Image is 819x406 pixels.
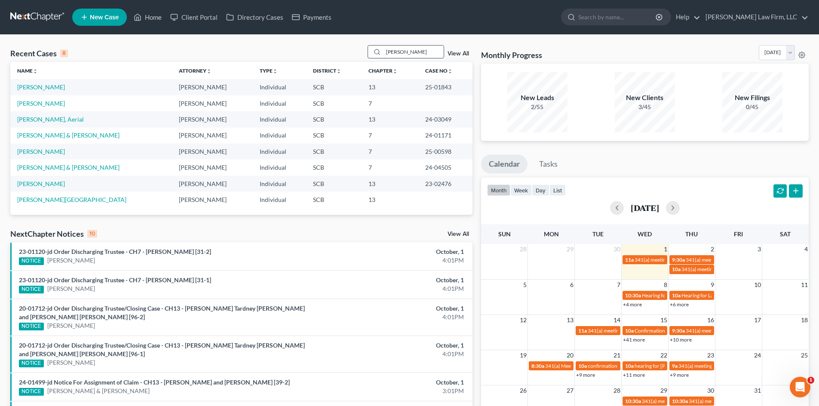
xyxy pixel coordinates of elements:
[710,244,715,254] span: 2
[321,341,464,350] div: October, 1
[519,315,528,325] span: 12
[306,159,362,175] td: SCB
[383,46,444,58] input: Search by name...
[321,256,464,265] div: 4:01PM
[672,9,700,25] a: Help
[481,155,528,174] a: Calendar
[635,256,718,263] span: 341(a) meeting for [PERSON_NAME]
[659,385,668,396] span: 29
[10,229,97,239] div: NextChapter Notices
[253,111,306,127] td: Individual
[448,51,469,57] a: View All
[753,350,762,360] span: 24
[172,159,253,175] td: [PERSON_NAME]
[253,128,306,143] td: Individual
[172,111,253,127] td: [PERSON_NAME]
[47,321,95,330] a: [PERSON_NAME]
[613,350,621,360] span: 21
[362,159,418,175] td: 7
[613,315,621,325] span: 14
[19,342,305,357] a: 20-01712-jd Order Discharging Trustee/Closing Case - CH13 - [PERSON_NAME] Tardney [PERSON_NAME] a...
[306,111,362,127] td: SCB
[753,315,762,325] span: 17
[706,315,715,325] span: 16
[90,14,119,21] span: New Case
[19,323,44,330] div: NOTICE
[625,398,641,404] span: 10:30a
[576,372,595,378] a: +9 more
[685,230,698,238] span: Thu
[507,93,567,103] div: New Leads
[722,93,782,103] div: New Filings
[418,79,472,95] td: 25-01843
[19,388,44,396] div: NOTICE
[498,230,511,238] span: Sun
[321,247,464,256] div: October, 1
[672,256,685,263] span: 9:30a
[17,67,38,74] a: Nameunfold_more
[706,350,715,360] span: 23
[487,184,510,196] button: month
[87,230,97,238] div: 10
[17,196,126,203] a: [PERSON_NAME][GEOGRAPHIC_DATA]
[623,301,642,308] a: +4 more
[532,184,549,196] button: day
[800,350,809,360] span: 25
[253,79,306,95] td: Individual
[253,143,306,159] td: Individual
[222,9,288,25] a: Directory Cases
[362,192,418,208] td: 13
[321,304,464,313] div: October, 1
[306,143,362,159] td: SCB
[672,292,681,299] span: 10a
[507,103,567,111] div: 2/55
[635,327,733,334] span: Confirmation Hearing for [PERSON_NAME]
[635,363,701,369] span: hearing for [PERSON_NAME]
[418,111,472,127] td: 24-03049
[253,159,306,175] td: Individual
[588,327,716,334] span: 341(a) meeting for [PERSON_NAME] & [PERSON_NAME]
[17,131,120,139] a: [PERSON_NAME] & [PERSON_NAME]
[578,363,587,369] span: 10a
[638,230,652,238] span: Wed
[481,50,542,60] h3: Monthly Progress
[362,79,418,95] td: 13
[362,176,418,192] td: 13
[418,128,472,143] td: 24-01171
[623,336,645,343] a: +41 more
[306,176,362,192] td: SCB
[790,377,810,397] iframe: Intercom live chat
[206,69,212,74] i: unfold_more
[172,79,253,95] td: [PERSON_NAME]
[448,69,453,74] i: unfold_more
[306,192,362,208] td: SCB
[47,284,95,293] a: [PERSON_NAME]
[722,103,782,111] div: 0/45
[613,385,621,396] span: 28
[172,176,253,192] td: [PERSON_NAME]
[672,363,678,369] span: 9a
[253,95,306,111] td: Individual
[172,128,253,143] td: [PERSON_NAME]
[625,363,634,369] span: 10a
[623,372,645,378] a: +11 more
[418,176,472,192] td: 23-02476
[47,256,95,265] a: [PERSON_NAME]
[566,244,574,254] span: 29
[321,284,464,293] div: 4:01PM
[19,305,305,321] a: 20-01712-jd Order Discharging Trustee/Closing Case - CH13 - [PERSON_NAME] Tardney [PERSON_NAME] a...
[578,327,587,334] span: 11a
[336,69,341,74] i: unfold_more
[425,67,453,74] a: Case Nounfold_more
[418,159,472,175] td: 24-04505
[19,276,211,284] a: 23-01120-jd Order Discharging Trustee - CH7 - [PERSON_NAME] [31-1]
[19,286,44,293] div: NOTICE
[362,143,418,159] td: 7
[448,231,469,237] a: View All
[686,327,769,334] span: 341(a) meeting for [PERSON_NAME]
[321,378,464,387] div: October, 1
[672,398,688,404] span: 10:30a
[172,143,253,159] td: [PERSON_NAME]
[260,67,278,74] a: Typeunfold_more
[253,176,306,192] td: Individual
